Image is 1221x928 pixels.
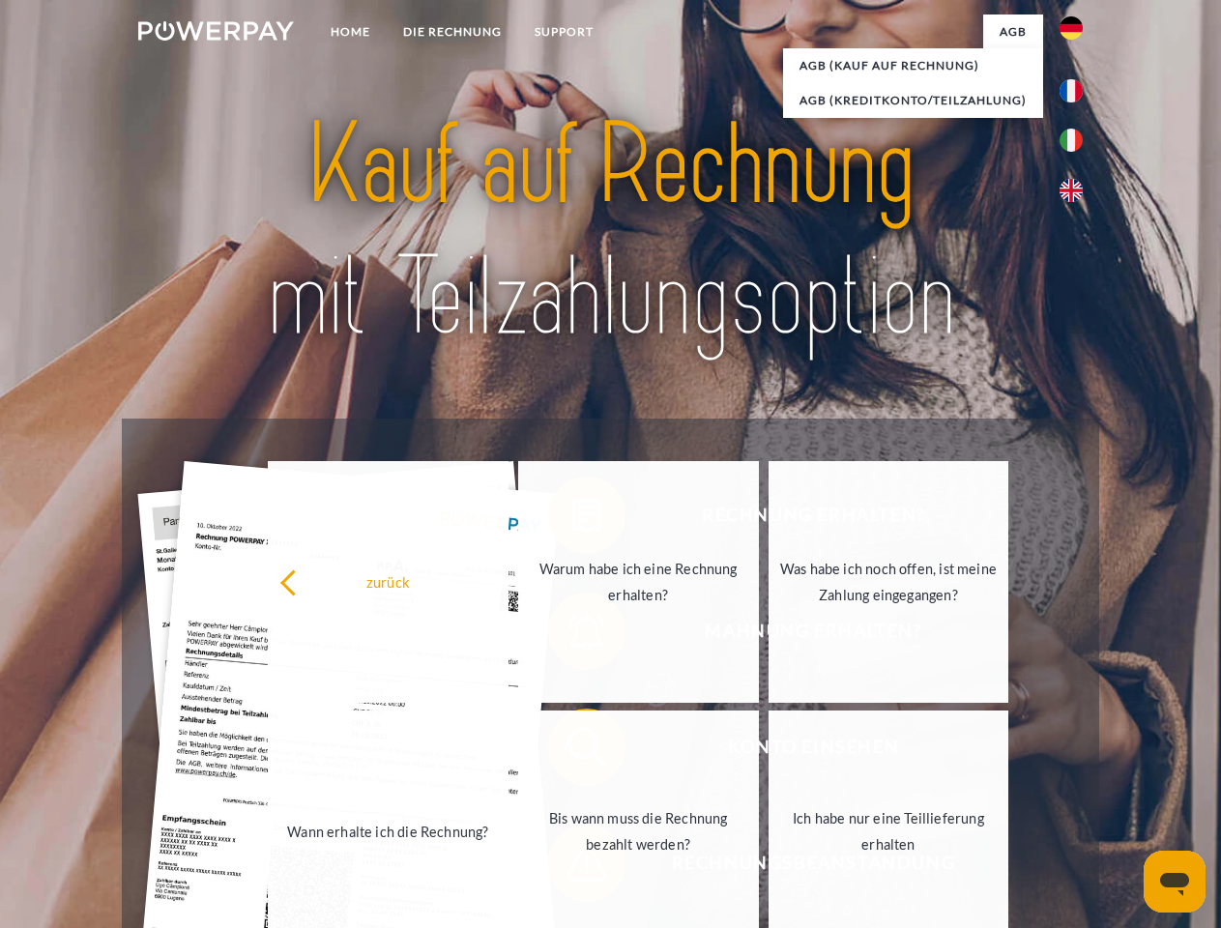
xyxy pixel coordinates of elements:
div: Ich habe nur eine Teillieferung erhalten [780,805,998,857]
a: DIE RECHNUNG [387,14,518,49]
a: Was habe ich noch offen, ist meine Zahlung eingegangen? [769,461,1009,703]
div: zurück [279,568,497,594]
img: fr [1060,79,1083,102]
div: Was habe ich noch offen, ist meine Zahlung eingegangen? [780,556,998,608]
div: Warum habe ich eine Rechnung erhalten? [530,556,747,608]
a: agb [983,14,1043,49]
iframe: Schaltfläche zum Öffnen des Messaging-Fensters [1144,851,1206,913]
div: Bis wann muss die Rechnung bezahlt werden? [530,805,747,857]
img: it [1060,129,1083,152]
img: logo-powerpay-white.svg [138,21,294,41]
a: AGB (Kauf auf Rechnung) [783,48,1043,83]
a: Home [314,14,387,49]
img: title-powerpay_de.svg [185,93,1036,370]
a: AGB (Kreditkonto/Teilzahlung) [783,83,1043,118]
a: SUPPORT [518,14,610,49]
img: de [1060,16,1083,40]
div: Wann erhalte ich die Rechnung? [279,818,497,844]
img: en [1060,179,1083,202]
